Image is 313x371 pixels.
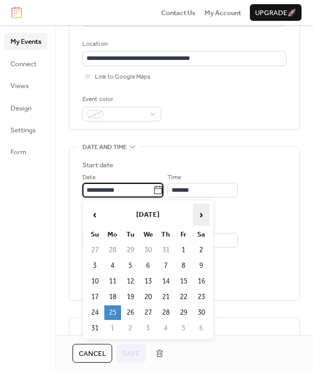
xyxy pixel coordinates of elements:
td: 30 [140,243,156,257]
a: My Events [4,33,47,50]
td: 1 [175,243,192,257]
span: › [194,204,209,225]
td: 23 [193,290,210,304]
td: 12 [122,274,139,289]
td: 21 [158,290,174,304]
td: 29 [122,243,139,257]
div: Location [82,39,284,50]
td: 6 [140,258,156,273]
span: Cancel [79,349,106,359]
th: Fr [175,227,192,242]
td: 17 [87,290,103,304]
td: 3 [87,258,103,273]
a: Views [4,77,47,94]
td: 11 [104,274,121,289]
td: 29 [175,305,192,320]
th: [DATE] [104,204,192,226]
th: Tu [122,227,139,242]
td: 20 [140,290,156,304]
img: logo [11,7,22,18]
td: 22 [175,290,192,304]
span: Design [10,103,31,114]
td: 10 [87,274,103,289]
button: Cancel [73,344,112,363]
td: 8 [175,258,192,273]
td: 24 [87,305,103,320]
td: 2 [193,243,210,257]
span: Time [167,172,181,183]
span: Date [82,172,95,183]
td: 15 [175,274,192,289]
th: Mo [104,227,121,242]
td: 14 [158,274,174,289]
td: 9 [193,258,210,273]
div: Event color [82,94,159,105]
a: Form [4,143,47,160]
td: 19 [122,290,139,304]
a: Connect [4,55,47,72]
td: 26 [122,305,139,320]
td: 25 [104,305,121,320]
td: 5 [122,258,139,273]
td: 6 [193,321,210,336]
td: 28 [158,305,174,320]
td: 30 [193,305,210,320]
td: 27 [87,243,103,257]
td: 2 [122,321,139,336]
span: Date and time [82,142,127,153]
td: 16 [193,274,210,289]
td: 5 [175,321,192,336]
a: My Account [204,7,241,18]
span: My Account [204,8,241,18]
span: Upgrade 🚀 [255,8,296,18]
td: 13 [140,274,156,289]
td: 1 [104,321,121,336]
td: 31 [87,321,103,336]
a: Contact Us [161,7,196,18]
th: Su [87,227,103,242]
a: Design [4,100,47,116]
td: 7 [158,258,174,273]
td: 31 [158,243,174,257]
th: We [140,227,156,242]
td: 28 [104,243,121,257]
span: Form [10,147,27,157]
span: ‹ [87,204,103,225]
div: Start date [82,160,113,170]
td: 4 [158,321,174,336]
a: Settings [4,121,47,138]
td: 3 [140,321,156,336]
span: Views [10,81,29,91]
td: 4 [104,258,121,273]
span: Connect [10,59,37,69]
span: Contact Us [161,8,196,18]
span: Settings [10,125,35,135]
td: 27 [140,305,156,320]
span: Link to Google Maps [95,72,151,82]
th: Sa [193,227,210,242]
td: 18 [104,290,121,304]
th: Th [158,227,174,242]
button: Upgrade🚀 [250,4,302,21]
span: My Events [10,36,41,47]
